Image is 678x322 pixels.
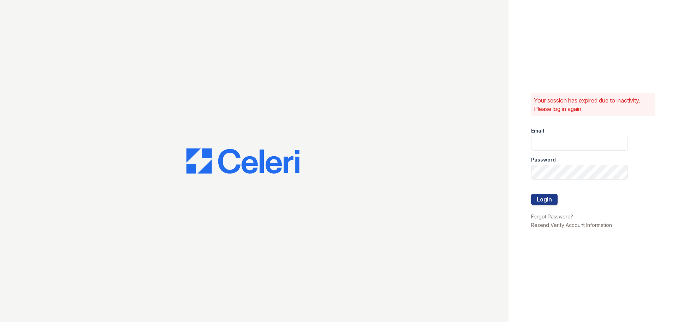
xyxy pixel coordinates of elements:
p: Your session has expired due to inactivity. Please log in again. [534,96,653,113]
a: Resend Verify Account Information [531,222,612,228]
label: Email [531,127,544,134]
label: Password [531,156,556,163]
img: CE_Logo_Blue-a8612792a0a2168367f1c8372b55b34899dd931a85d93a1a3d3e32e68fde9ad4.png [186,148,299,174]
button: Login [531,194,558,205]
a: Forgot Password? [531,213,573,219]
